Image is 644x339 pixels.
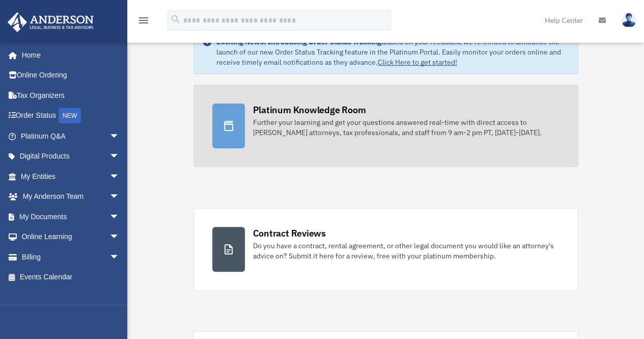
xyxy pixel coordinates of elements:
[109,146,130,167] span: arrow_drop_down
[7,126,135,146] a: Platinum Q&Aarrow_drop_down
[621,13,636,28] img: User Pic
[193,208,578,291] a: Contract Reviews Do you have a contract, rental agreement, or other legal document you would like...
[253,103,366,116] div: Platinum Knowledge Room
[7,267,135,288] a: Events Calendar
[109,187,130,207] span: arrow_drop_down
[7,106,135,126] a: Order StatusNEW
[7,206,135,227] a: My Documentsarrow_drop_down
[253,117,559,138] div: Further your learning and get your questions answered real-time with direct access to [PERSON_NAM...
[216,37,570,67] div: Based on your feedback, we're thrilled to announce the launch of our new Order Status Tracking fe...
[193,85,578,167] a: Platinum Knowledge Room Further your learning and get your questions answered real-time with dire...
[7,227,135,247] a: Online Learningarrow_drop_down
[109,247,130,268] span: arrow_drop_down
[59,108,81,123] div: NEW
[378,58,457,67] a: Click Here to get started!
[137,18,150,27] a: menu
[7,247,135,267] a: Billingarrow_drop_down
[7,65,135,86] a: Online Ordering
[7,45,130,65] a: Home
[7,85,135,106] a: Tax Organizers
[109,206,130,227] span: arrow_drop_down
[137,14,150,27] i: menu
[5,12,97,32] img: Anderson Advisors Platinum Portal
[253,227,326,240] div: Contract Reviews
[109,227,130,248] span: arrow_drop_down
[7,146,135,167] a: Digital Productsarrow_drop_down
[253,241,559,261] div: Do you have a contract, rental agreement, or other legal document you would like an attorney's ad...
[7,187,135,207] a: My Anderson Teamarrow_drop_down
[170,14,181,25] i: search
[109,126,130,147] span: arrow_drop_down
[7,166,135,187] a: My Entitiesarrow_drop_down
[109,166,130,187] span: arrow_drop_down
